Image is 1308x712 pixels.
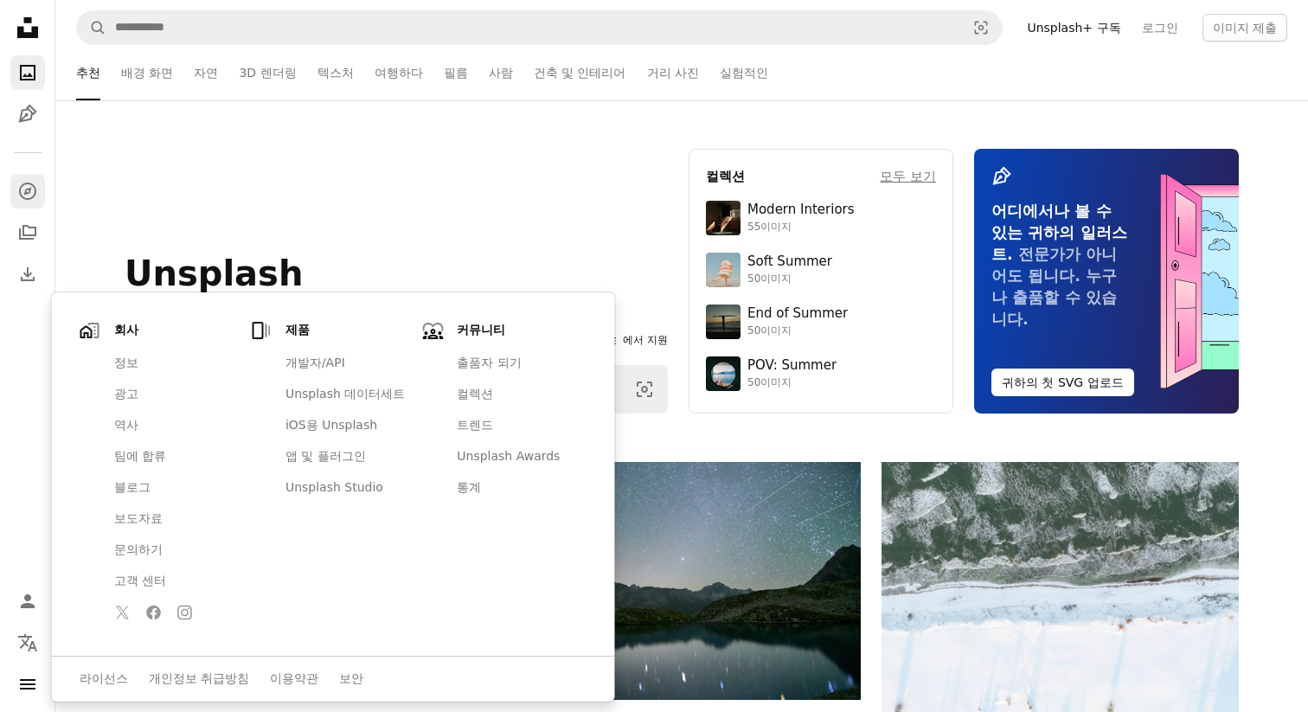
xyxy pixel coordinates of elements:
[747,221,855,234] div: 55이미지
[239,45,296,100] a: 3D 렌더링
[747,273,832,286] div: 50이미지
[706,305,741,339] img: premium_photo-1754398386796-ea3dec2a6302
[375,45,423,100] a: 여행하다
[446,410,587,441] a: 트렌드
[10,10,45,48] a: 홈 — Unsplash
[76,10,1003,45] form: 사이트 전체에서 이미지 찾기
[446,472,587,504] a: 통계
[10,257,45,292] a: 다운로드 내역
[1132,14,1189,42] a: 로그인
[747,324,848,338] div: 50이미지
[104,535,244,566] a: 문의하기
[275,441,415,472] a: 앱 및 플러그인
[104,566,244,597] a: 고객 센터
[104,441,244,472] a: 팀에 합류
[747,202,855,219] div: Modern Interiors
[747,253,832,271] div: Soft Summer
[706,356,936,391] a: POV: Summer50이미지
[275,348,415,379] a: 개발자/API
[706,253,936,287] a: Soft Summer50이미지
[1202,14,1287,42] button: 이미지 제출
[104,348,244,379] a: 정보
[285,322,415,339] h1: 제품
[149,670,249,688] a: 개인정보 취급방침
[104,379,244,410] a: 광고
[706,253,741,287] img: premium_photo-1749544311043-3a6a0c8d54af
[275,379,415,410] a: Unsplash 데이터세트
[503,462,860,700] img: 잔잔한 산호수 위의 밤하늘
[960,11,1002,44] button: 시각적 검색
[991,245,1117,328] span: 전문가가 아니어도 됩니다. 누구나 출품할 수 있습니다.
[706,356,741,391] img: premium_photo-1753820185677-ab78a372b033
[991,202,1127,263] span: 어디에서나 볼 수 있는 귀하의 일러스트.
[171,599,199,626] a: Unsplash Instagram 팔로우
[10,667,45,702] button: 메뉴
[534,45,626,100] a: 건축 및 인테리어
[104,504,244,535] a: 보도자료
[317,45,354,100] a: 텍스처
[275,472,415,504] a: Unsplash Studio
[991,369,1134,396] button: 귀하의 첫 SVG 업로드
[140,599,168,626] a: Unsplash Facebook 팔로우
[882,587,1239,603] a: 얼어붙은 물이 있는 눈 덮인 풍경
[114,322,244,339] h1: 회사
[121,45,173,100] a: 배경 화면
[1016,14,1131,42] a: Unsplash+ 구독
[109,599,137,626] a: Unsplash Twitter 팔로우
[747,357,837,375] div: POV: Summer
[622,366,667,413] button: 시각적 검색
[10,625,45,660] button: 언어
[10,174,45,208] a: 탐색
[647,45,699,100] a: 거리 사진
[339,670,363,688] a: 보안
[77,11,106,44] button: Unsplash 검색
[747,305,848,323] div: End of Summer
[457,322,587,339] h1: 커뮤니티
[125,253,303,293] span: Unsplash
[275,410,415,441] a: iOS용 Unsplash
[706,166,745,187] h4: 컬렉션
[446,441,587,472] a: Unsplash Awards
[10,55,45,90] a: 사진
[880,166,936,187] a: 모두 보기
[10,97,45,131] a: 일러스트
[517,330,668,351] a: 에서 지원
[446,348,587,379] a: 출품자 되기
[444,45,468,100] a: 필름
[270,670,318,688] a: 이용약관
[706,201,936,235] a: Modern Interiors55이미지
[10,584,45,619] a: 로그인 / 가입
[489,45,513,100] a: 사람
[10,215,45,250] a: 컬렉션
[720,45,768,100] a: 실험적인
[194,45,218,100] a: 자연
[80,670,128,688] a: 라이선스
[446,379,587,410] a: 컬렉션
[104,472,244,504] a: 블로그
[747,376,837,390] div: 50이미지
[104,410,244,441] a: 역사
[706,201,741,235] img: premium_photo-1747189286942-bc91257a2e39
[503,573,860,588] a: 잔잔한 산호수 위의 밤하늘
[706,305,936,339] a: End of Summer50이미지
